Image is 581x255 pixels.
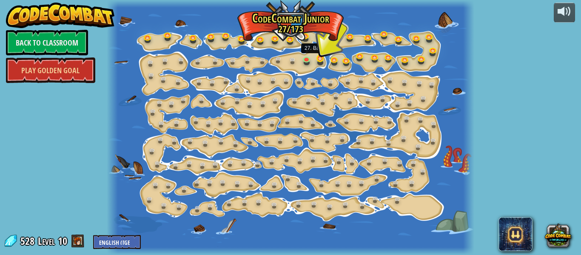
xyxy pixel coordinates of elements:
[38,234,55,248] span: Level
[20,234,37,248] span: 528
[6,30,88,55] a: Back to Classroom
[6,3,115,28] img: CodeCombat - Learn how to code by playing a game
[58,234,67,248] span: 10
[554,3,575,23] button: Adjust volume
[6,57,95,83] a: Play Golden Goal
